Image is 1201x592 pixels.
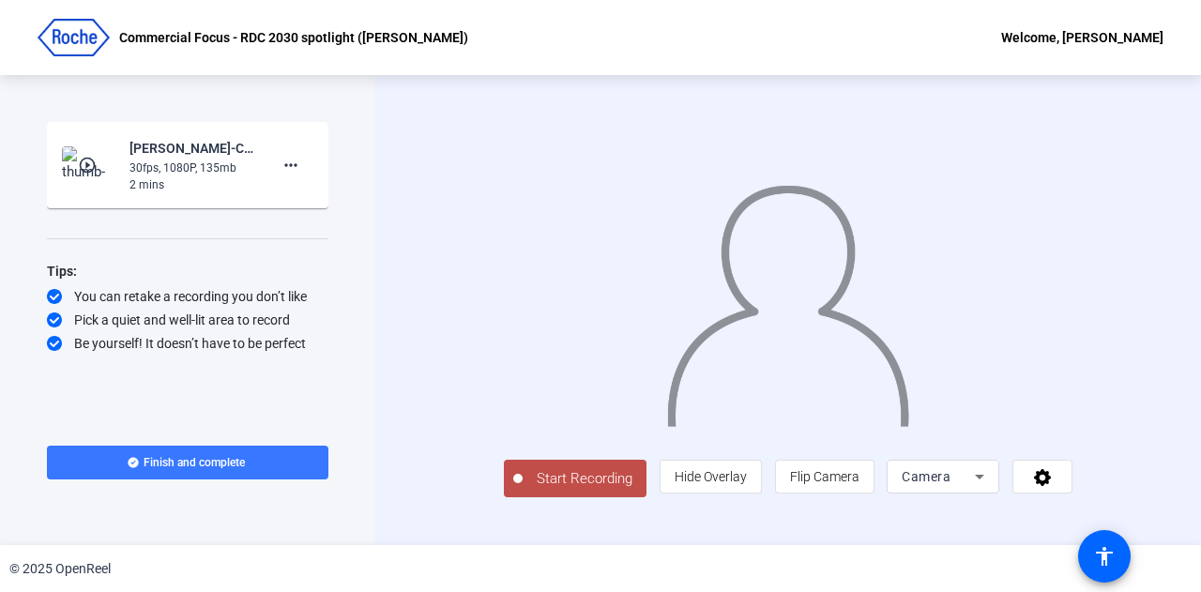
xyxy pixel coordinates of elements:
[38,19,110,56] img: OpenReel logo
[902,469,950,484] span: Camera
[790,469,859,484] span: Flip Camera
[1093,545,1116,568] mat-icon: accessibility
[775,460,874,493] button: Flip Camera
[675,469,747,484] span: Hide Overlay
[144,455,245,470] span: Finish and complete
[665,171,911,427] img: overlay
[47,446,328,479] button: Finish and complete
[523,468,646,490] span: Start Recording
[47,287,328,306] div: You can retake a recording you don’t like
[47,311,328,329] div: Pick a quiet and well-lit area to record
[1001,26,1163,49] div: Welcome, [PERSON_NAME]
[129,176,255,193] div: 2 mins
[280,154,302,176] mat-icon: more_horiz
[129,137,255,159] div: [PERSON_NAME]-Commercial Focus - RDC 2030 spotlight -B-Commercial Focus - RDC 2030 spotlight -[PE...
[78,156,100,175] mat-icon: play_circle_outline
[119,26,468,49] p: Commercial Focus - RDC 2030 spotlight ([PERSON_NAME])
[504,460,646,497] button: Start Recording
[47,260,328,282] div: Tips:
[660,460,762,493] button: Hide Overlay
[62,146,117,184] img: thumb-nail
[9,559,111,579] div: © 2025 OpenReel
[129,159,255,176] div: 30fps, 1080P, 135mb
[47,334,328,353] div: Be yourself! It doesn’t have to be perfect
